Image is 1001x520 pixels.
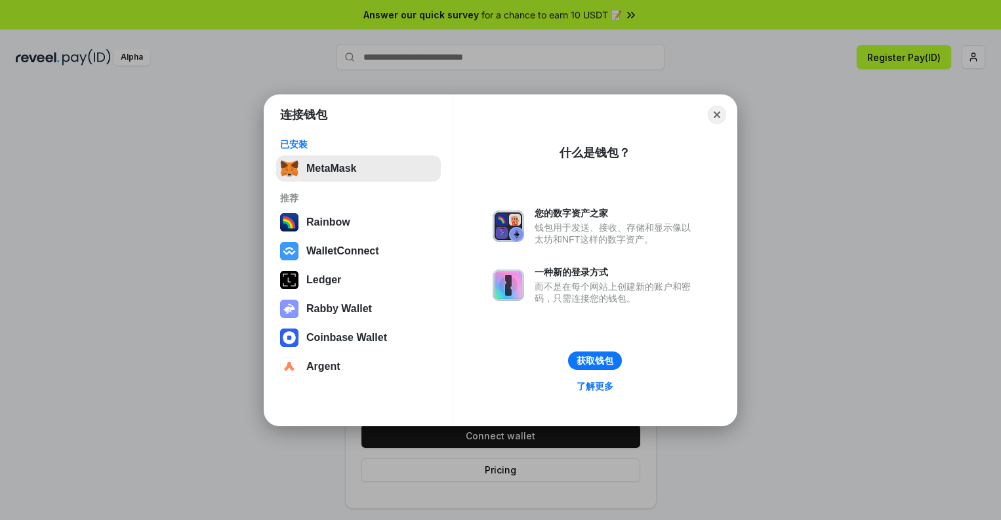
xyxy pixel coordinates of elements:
div: 钱包用于发送、接收、存储和显示像以太坊和NFT这样的数字资产。 [535,222,697,245]
div: Rainbow [306,216,350,228]
h1: 连接钱包 [280,107,327,123]
div: 已安装 [280,138,437,150]
img: svg+xml,%3Csvg%20xmlns%3D%22http%3A%2F%2Fwww.w3.org%2F2000%2Fsvg%22%20width%3D%2228%22%20height%3... [280,271,298,289]
button: MetaMask [276,155,441,182]
button: Rainbow [276,209,441,235]
button: 获取钱包 [568,351,622,370]
button: Argent [276,353,441,380]
button: Coinbase Wallet [276,325,441,351]
img: svg+xml,%3Csvg%20width%3D%2228%22%20height%3D%2228%22%20viewBox%3D%220%200%2028%2028%22%20fill%3D... [280,242,298,260]
img: svg+xml,%3Csvg%20width%3D%2228%22%20height%3D%2228%22%20viewBox%3D%220%200%2028%2028%22%20fill%3D... [280,329,298,347]
button: Rabby Wallet [276,296,441,322]
img: svg+xml,%3Csvg%20width%3D%22120%22%20height%3D%22120%22%20viewBox%3D%220%200%20120%20120%22%20fil... [280,213,298,231]
img: svg+xml,%3Csvg%20xmlns%3D%22http%3A%2F%2Fwww.w3.org%2F2000%2Fsvg%22%20fill%3D%22none%22%20viewBox... [493,270,524,301]
img: svg+xml,%3Csvg%20xmlns%3D%22http%3A%2F%2Fwww.w3.org%2F2000%2Fsvg%22%20fill%3D%22none%22%20viewBox... [280,300,298,318]
div: 了解更多 [577,380,613,392]
div: 一种新的登录方式 [535,266,697,278]
div: Rabby Wallet [306,303,372,315]
button: WalletConnect [276,238,441,264]
div: Ledger [306,274,341,286]
div: Coinbase Wallet [306,332,387,344]
div: MetaMask [306,163,356,174]
a: 了解更多 [569,378,621,395]
div: WalletConnect [306,245,379,257]
div: 什么是钱包？ [560,145,630,161]
img: svg+xml,%3Csvg%20width%3D%2228%22%20height%3D%2228%22%20viewBox%3D%220%200%2028%2028%22%20fill%3D... [280,357,298,376]
img: svg+xml,%3Csvg%20xmlns%3D%22http%3A%2F%2Fwww.w3.org%2F2000%2Fsvg%22%20fill%3D%22none%22%20viewBox... [493,210,524,242]
button: Close [708,106,726,124]
button: Ledger [276,267,441,293]
div: 而不是在每个网站上创建新的账户和密码，只需连接您的钱包。 [535,281,697,304]
div: 您的数字资产之家 [535,207,697,219]
div: 推荐 [280,192,437,204]
div: Argent [306,361,340,372]
div: 获取钱包 [577,355,613,367]
img: svg+xml,%3Csvg%20fill%3D%22none%22%20height%3D%2233%22%20viewBox%3D%220%200%2035%2033%22%20width%... [280,159,298,178]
